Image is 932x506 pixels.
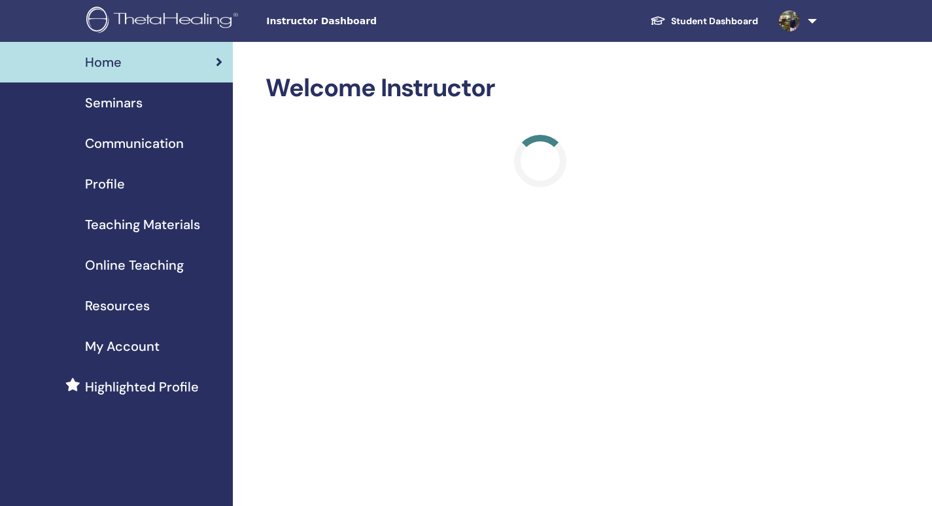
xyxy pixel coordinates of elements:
[85,134,184,153] span: Communication
[266,14,462,28] span: Instructor Dashboard
[85,336,160,356] span: My Account
[85,93,143,113] span: Seminars
[266,73,814,103] h2: Welcome Instructor
[85,255,184,275] span: Online Teaching
[779,10,800,31] img: default.jpg
[85,215,200,234] span: Teaching Materials
[85,296,150,316] span: Resources
[85,174,125,194] span: Profile
[85,52,122,72] span: Home
[86,7,243,36] img: logo.png
[640,9,768,33] a: Student Dashboard
[85,377,199,397] span: Highlighted Profile
[650,15,666,26] img: graduation-cap-white.svg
